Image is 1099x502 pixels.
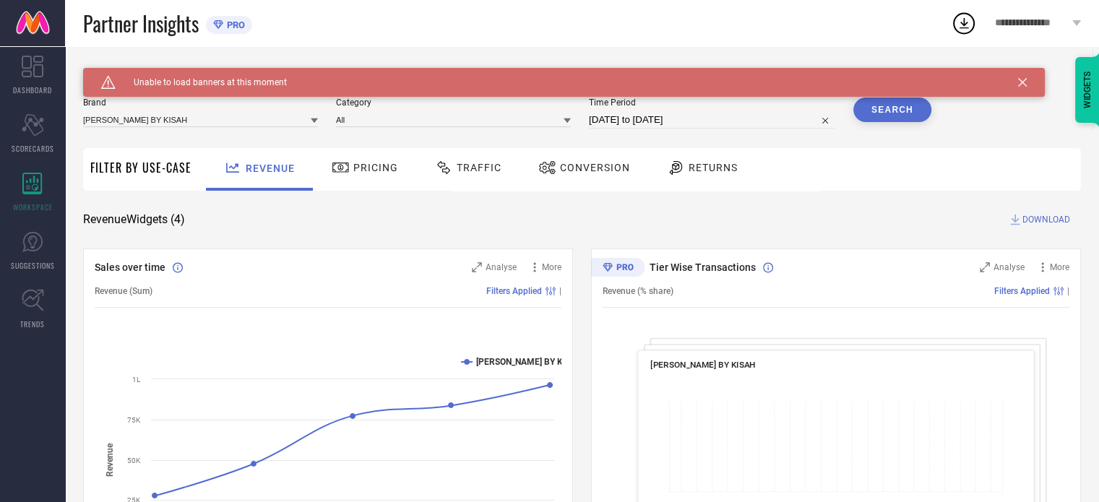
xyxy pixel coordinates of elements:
span: Filters Applied [994,286,1050,296]
div: Premium [591,258,645,280]
span: | [559,286,561,296]
span: More [542,262,561,272]
svg: Zoom [472,262,482,272]
span: DOWNLOAD [1022,212,1070,227]
span: Brand [83,98,318,108]
text: 50K [127,456,141,464]
span: Tier Wise Transactions [650,261,756,273]
span: Category [336,98,571,108]
span: Analyse [994,262,1025,272]
button: Search [853,98,931,122]
span: Traffic [457,162,501,173]
span: Revenue Widgets ( 4 ) [83,212,185,227]
span: TRENDS [20,319,45,329]
span: SYSTEM WORKSPACE [83,68,184,79]
text: [PERSON_NAME] BY KISAH [476,357,582,367]
div: Open download list [951,10,977,36]
span: | [1067,286,1069,296]
tspan: Revenue [105,442,115,476]
span: Revenue [246,163,295,174]
span: DASHBOARD [13,85,52,95]
span: SUGGESTIONS [11,260,55,271]
span: Filters Applied [486,286,542,296]
span: WORKSPACE [13,202,53,212]
text: 75K [127,416,141,424]
svg: Zoom [980,262,990,272]
span: Unable to load banners at this moment [116,77,287,87]
span: Partner Insights [83,9,199,38]
span: Sales over time [95,261,165,273]
span: [PERSON_NAME] BY KISAH [650,360,755,370]
input: Select time period [589,111,835,129]
span: Returns [689,162,738,173]
span: Analyse [486,262,517,272]
span: PRO [223,20,245,30]
span: More [1050,262,1069,272]
span: Revenue (Sum) [95,286,152,296]
span: Revenue (% share) [603,286,673,296]
span: Time Period [589,98,835,108]
span: Conversion [560,162,630,173]
span: Filter By Use-Case [90,159,191,176]
span: Pricing [353,162,398,173]
span: SCORECARDS [12,143,54,154]
text: 1L [132,376,141,384]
